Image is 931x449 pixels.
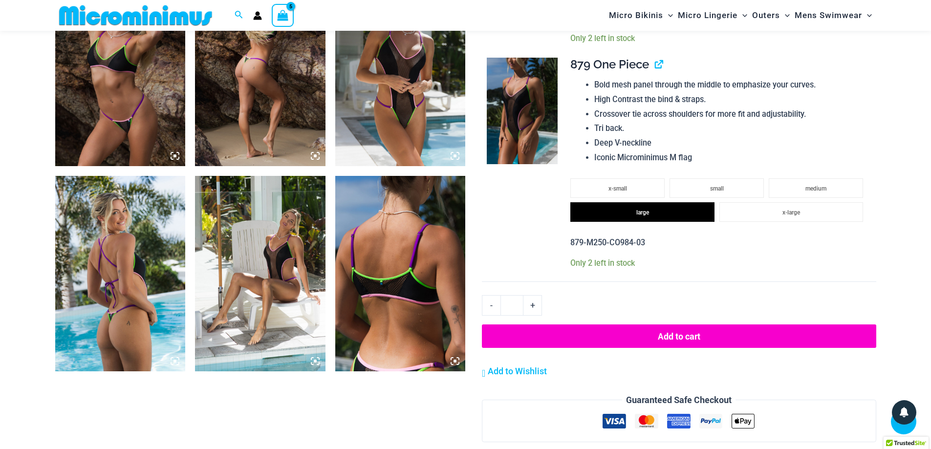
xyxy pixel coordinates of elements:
[195,176,325,371] img: Reckless Neon Crush Black Neon 879 One Piece
[805,185,826,192] span: medium
[678,3,737,28] span: Micro Lingerie
[570,57,649,71] span: 879 One Piece
[862,3,872,28] span: Menu Toggle
[795,3,862,28] span: Mens Swimwear
[780,3,790,28] span: Menu Toggle
[482,324,876,348] button: Add to cart
[55,176,186,371] img: Reckless Neon Crush Black Neon 879 One Piece
[488,366,547,376] span: Add to Wishlist
[782,209,800,216] span: x-large
[55,4,216,26] img: MM SHOP LOGO FLAT
[594,150,868,165] li: Iconic Microminimus M flag
[487,58,558,164] img: Reckless Neon Crush Black Neon 879 One Piece
[636,209,649,216] span: large
[606,3,675,28] a: Micro BikinisMenu ToggleMenu Toggle
[335,176,466,371] img: Reckless Neon Crush Black Neon 349 Crop Top
[605,1,876,29] nav: Site Navigation
[594,121,868,136] li: Tri back.
[594,136,868,150] li: Deep V-neckline
[594,78,868,92] li: Bold mesh panel through the middle to emphasize your curves.
[769,178,863,198] li: medium
[663,3,673,28] span: Menu Toggle
[609,3,663,28] span: Micro Bikinis
[622,393,736,407] legend: Guaranteed Safe Checkout
[752,3,780,28] span: Outers
[594,92,868,107] li: High Contrast the bind & straps.
[719,202,863,222] li: x-large
[675,3,750,28] a: Micro LingerieMenu ToggleMenu Toggle
[272,4,294,26] a: View Shopping Cart, 5 items
[750,3,792,28] a: OutersMenu ToggleMenu Toggle
[570,33,868,43] p: Only 2 left in stock
[670,178,764,198] li: small
[608,185,627,192] span: x-small
[710,185,724,192] span: small
[570,178,665,198] li: x-small
[570,235,868,250] p: 879-M250-CO984-03
[235,9,243,21] a: Search icon link
[737,3,747,28] span: Menu Toggle
[594,107,868,122] li: Crossover tie across shoulders for more fit and adjustability.
[500,295,523,316] input: Product quantity
[482,364,547,379] a: Add to Wishlist
[482,295,500,316] a: -
[523,295,542,316] a: +
[570,202,714,222] li: large
[792,3,874,28] a: Mens SwimwearMenu ToggleMenu Toggle
[570,258,868,268] p: Only 2 left in stock
[253,11,262,20] a: Account icon link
